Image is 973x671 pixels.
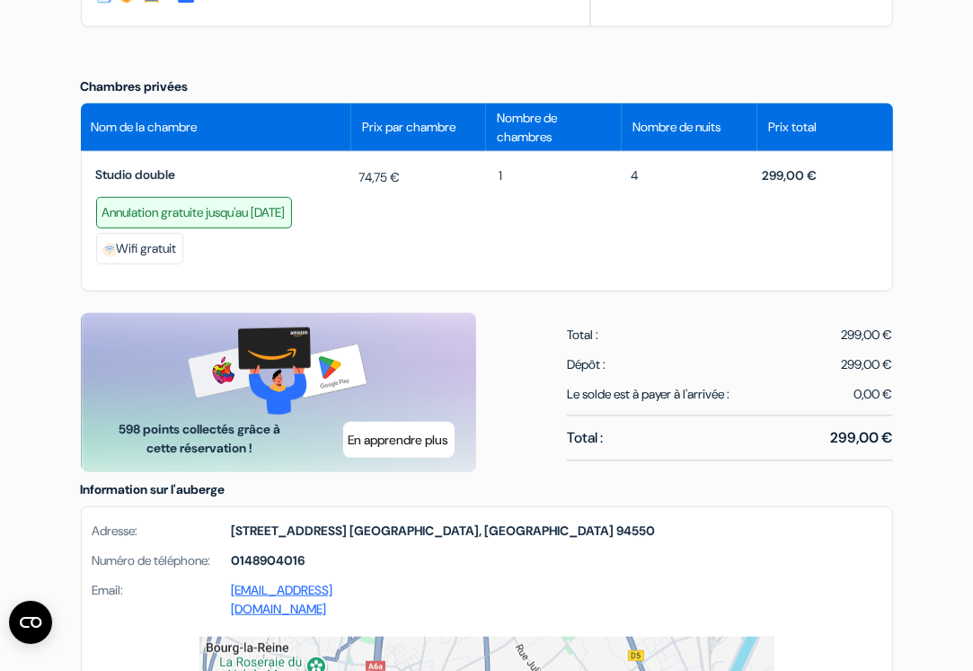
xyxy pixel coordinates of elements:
[842,326,893,344] span: 299,00 €
[188,327,368,415] img: gift-card-banner.png
[768,118,817,137] span: Prix total
[499,166,617,185] div: 1
[497,109,610,147] span: Nombre de chambres
[93,581,232,619] span: Email:
[567,326,598,344] span: Total :
[81,481,226,497] span: Information sur l'auberge
[93,551,232,570] span: Numéro de téléphone:
[93,522,232,541] span: Adresse:
[81,78,189,94] span: Chambres privées
[362,118,456,137] span: Prix par chambre
[567,385,730,404] span: Le solde est à payer à l'arrivée :
[567,355,606,374] span: Dépôt :
[232,582,333,617] a: [EMAIL_ADDRESS][DOMAIN_NAME]
[831,427,893,449] span: 299,00 €
[631,166,749,185] div: 4
[842,355,893,374] div: 299,00 €
[104,420,295,458] span: 598 points collectés grâce à cette réservation !
[350,523,482,539] span: [GEOGRAPHIC_DATA],
[485,523,615,539] span: [GEOGRAPHIC_DATA]
[343,422,455,458] button: En apprendre plus
[632,118,721,137] span: Nombre de nuits
[96,197,292,228] div: Annulation gratuite jusqu'au [DATE]
[232,551,305,570] strong: 0148904016
[96,233,183,264] div: Wifi gratuit
[358,168,400,187] span: 74,75 €
[617,523,656,539] span: 94550
[854,385,893,404] span: 0,00 €
[9,601,52,644] button: Ouvrir le widget CMP
[92,118,198,137] span: Nom de la chambre
[762,167,817,183] span: 299,00 €
[102,243,117,257] img: freeWifi.svg
[96,166,352,183] span: Studio double
[567,427,603,449] span: Total :
[232,523,348,539] span: [STREET_ADDRESS]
